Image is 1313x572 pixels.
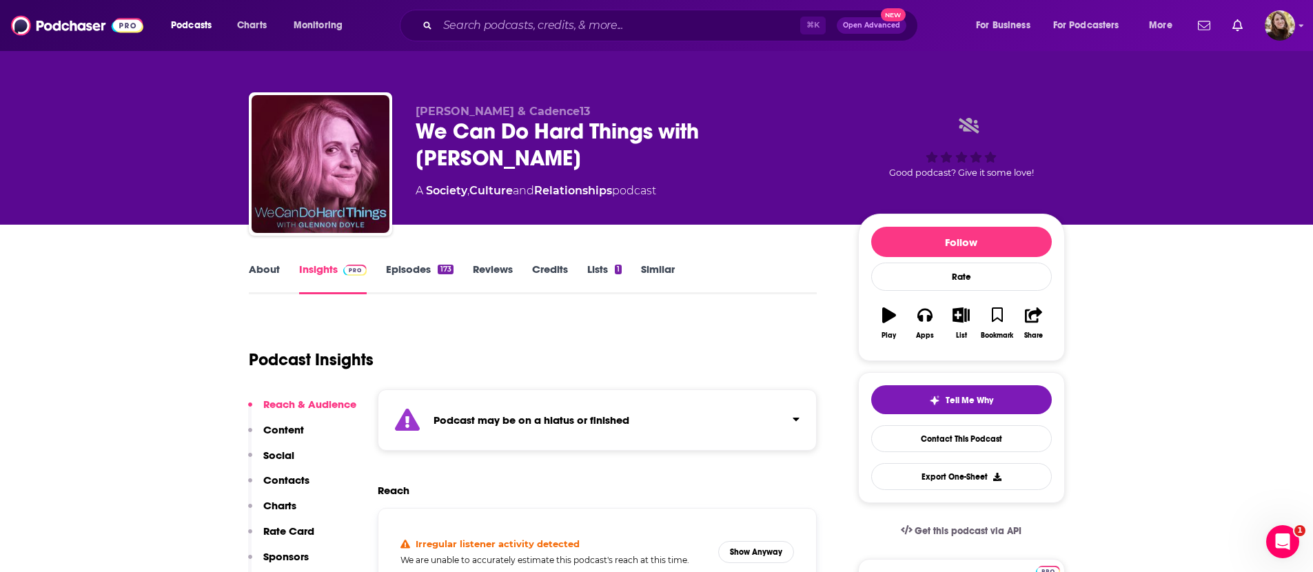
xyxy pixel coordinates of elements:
span: [PERSON_NAME] & Cadence13 [416,105,590,118]
h4: Irregular listener activity detected [416,538,580,549]
a: Culture [469,184,513,197]
p: Contacts [263,473,309,487]
span: Logged in as katiefuchs [1265,10,1295,41]
button: Follow [871,227,1052,257]
a: Relationships [534,184,612,197]
h2: Reach [378,484,409,497]
img: We Can Do Hard Things with Glennon Doyle [252,95,389,233]
p: Social [263,449,294,462]
img: tell me why sparkle [929,395,940,406]
h1: Podcast Insights [249,349,374,370]
button: Export One-Sheet [871,463,1052,490]
span: Podcasts [171,16,212,35]
div: List [956,331,967,340]
div: Good podcast? Give it some love! [858,105,1065,190]
button: Play [871,298,907,348]
p: Sponsors [263,550,309,563]
p: Charts [263,499,296,512]
a: About [249,263,280,294]
a: Episodes173 [386,263,453,294]
button: open menu [161,14,230,37]
img: Podchaser Pro [343,265,367,276]
button: List [943,298,979,348]
a: Similar [641,263,675,294]
button: Contacts [248,473,309,499]
strong: Podcast may be on a hiatus or finished [434,413,629,427]
div: Play [882,331,896,340]
div: Rate [871,263,1052,291]
button: Show profile menu [1265,10,1295,41]
span: Tell Me Why [946,395,993,406]
a: Show notifications dropdown [1192,14,1216,37]
img: User Profile [1265,10,1295,41]
div: Bookmark [981,331,1013,340]
button: Charts [248,499,296,524]
button: Apps [907,298,943,348]
span: New [881,8,906,21]
button: Rate Card [248,524,314,550]
a: Lists1 [587,263,622,294]
span: For Business [976,16,1030,35]
p: Content [263,423,304,436]
p: Reach & Audience [263,398,356,411]
div: Apps [916,331,934,340]
button: Content [248,423,304,449]
button: Share [1015,298,1051,348]
img: Podchaser - Follow, Share and Rate Podcasts [11,12,143,39]
span: ⌘ K [800,17,826,34]
button: open menu [284,14,360,37]
a: Credits [532,263,568,294]
div: 1 [615,265,622,274]
iframe: Intercom live chat [1266,525,1299,558]
button: Show Anyway [718,541,794,563]
a: Charts [228,14,275,37]
div: Share [1024,331,1043,340]
button: Bookmark [979,298,1015,348]
span: , [467,184,469,197]
a: Get this podcast via API [890,514,1033,548]
div: 173 [438,265,453,274]
button: Social [248,449,294,474]
a: Reviews [473,263,513,294]
button: open menu [966,14,1048,37]
a: Show notifications dropdown [1227,14,1248,37]
div: Search podcasts, credits, & more... [413,10,931,41]
span: Charts [237,16,267,35]
span: 1 [1294,525,1305,536]
button: tell me why sparkleTell Me Why [871,385,1052,414]
div: A podcast [416,183,656,199]
span: For Podcasters [1053,16,1119,35]
button: open menu [1044,14,1139,37]
input: Search podcasts, credits, & more... [438,14,800,37]
p: Rate Card [263,524,314,538]
section: Click to expand status details [378,389,817,451]
button: open menu [1139,14,1190,37]
a: Society [426,184,467,197]
button: Open AdvancedNew [837,17,906,34]
span: More [1149,16,1172,35]
span: and [513,184,534,197]
span: Monitoring [294,16,343,35]
h5: We are unable to accurately estimate this podcast's reach at this time. [400,555,708,565]
a: Contact This Podcast [871,425,1052,452]
a: InsightsPodchaser Pro [299,263,367,294]
button: Reach & Audience [248,398,356,423]
span: Open Advanced [843,22,900,29]
span: Good podcast? Give it some love! [889,167,1034,178]
span: Get this podcast via API [915,525,1021,537]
